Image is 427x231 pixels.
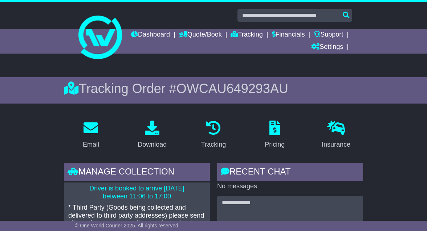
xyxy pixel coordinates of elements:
a: Tracking [231,29,263,41]
div: Pricing [265,140,285,150]
div: Email [83,140,99,150]
a: Settings [311,41,343,54]
div: Manage collection [64,163,210,182]
div: Insurance [322,140,350,150]
a: Insurance [317,118,355,152]
span: © One World Courier 2025. All rights reserved. [75,223,180,228]
div: Download [138,140,167,150]
p: No messages [217,182,363,190]
a: Email [78,118,104,152]
a: Support [314,29,343,41]
a: Pricing [260,118,289,152]
a: Tracking [196,118,231,152]
div: Tracking [201,140,226,150]
div: Tracking Order # [64,81,363,96]
div: RECENT CHAT [217,163,363,182]
a: Financials [272,29,305,41]
a: Dashboard [131,29,170,41]
span: OWCAU649293AU [176,81,288,96]
p: Driver is booked to arrive [DATE] between 11:06 to 17:00 [68,185,206,200]
a: Quote/Book [179,29,222,41]
a: Download [133,118,171,152]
